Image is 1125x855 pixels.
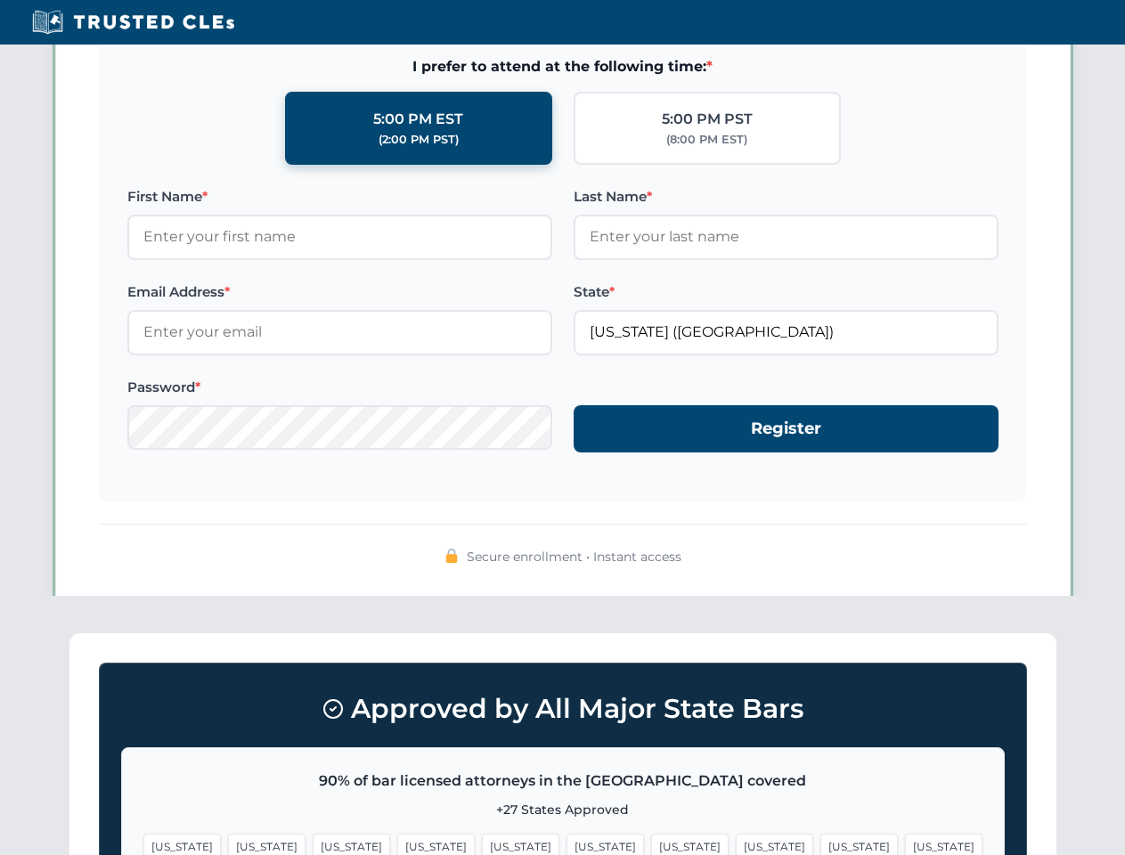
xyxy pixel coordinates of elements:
[467,547,681,566] span: Secure enrollment • Instant access
[127,55,999,78] span: I prefer to attend at the following time:
[662,108,753,131] div: 5:00 PM PST
[143,769,982,793] p: 90% of bar licensed attorneys in the [GEOGRAPHIC_DATA] covered
[127,281,552,303] label: Email Address
[27,9,240,36] img: Trusted CLEs
[444,549,459,563] img: 🔒
[127,186,552,208] label: First Name
[121,685,1005,733] h3: Approved by All Major State Bars
[574,405,999,452] button: Register
[127,377,552,398] label: Password
[574,310,999,354] input: Florida (FL)
[574,186,999,208] label: Last Name
[143,800,982,819] p: +27 States Approved
[127,215,552,259] input: Enter your first name
[379,131,459,149] div: (2:00 PM PST)
[373,108,463,131] div: 5:00 PM EST
[666,131,747,149] div: (8:00 PM EST)
[127,310,552,354] input: Enter your email
[574,281,999,303] label: State
[574,215,999,259] input: Enter your last name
